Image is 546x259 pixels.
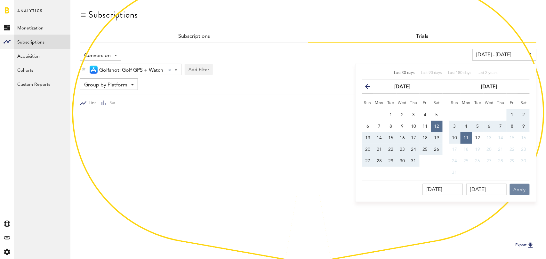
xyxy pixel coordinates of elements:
span: 20 [487,147,492,152]
span: 8 [511,124,514,129]
div: Subscriptions [88,10,138,20]
span: 23 [521,147,526,152]
button: 19 [431,132,443,144]
span: 21 [498,147,503,152]
span: 8 [389,124,392,129]
button: 30 [397,155,408,167]
small: Monday [462,101,471,105]
span: 3 [454,124,456,129]
span: 3 [413,113,415,117]
button: 30 [518,155,530,167]
span: 6 [488,124,491,129]
button: 21 [495,144,507,155]
input: __/__/____ [466,184,507,195]
button: 6 [484,121,495,132]
small: Friday [423,101,428,105]
small: Tuesday [387,101,394,105]
span: 19 [434,136,439,140]
button: 11 [420,121,431,132]
span: 28 [498,159,503,163]
span: 19 [475,147,480,152]
button: 19 [472,144,484,155]
span: 16 [400,136,405,140]
button: Export [514,241,536,249]
span: 22 [510,147,515,152]
button: 1 [507,109,518,121]
span: 26 [475,159,480,163]
small: Saturday [434,101,440,105]
span: 27 [487,159,492,163]
small: Saturday [521,101,527,105]
small: Sunday [451,101,459,105]
span: 15 [510,136,515,140]
button: 15 [385,132,397,144]
button: 10 [408,121,420,132]
button: Apply [510,184,530,195]
button: 28 [495,155,507,167]
span: 9 [523,124,525,129]
small: Wednesday [398,101,407,105]
span: Group by Platform [84,80,127,91]
span: 4 [424,113,427,117]
button: 21 [373,144,385,155]
button: 24 [449,155,461,167]
button: 7 [373,121,385,132]
button: 5 [431,109,443,121]
button: 9 [518,121,530,132]
button: 3 [449,121,461,132]
span: 24 [452,159,457,163]
button: 11 [461,132,472,144]
button: 17 [408,132,420,144]
span: Last 180 days [448,71,471,75]
span: 11 [464,136,469,140]
button: 13 [362,132,373,144]
span: Last 90 days [421,71,442,75]
button: 24 [408,144,420,155]
small: Sunday [364,101,372,105]
img: 21.png [90,66,98,74]
button: 3 [408,109,420,121]
button: 8 [385,121,397,132]
button: 22 [507,144,518,155]
span: 23 [400,147,405,152]
button: 1 [385,109,397,121]
button: 26 [431,144,443,155]
span: 28 [377,159,382,163]
button: 31 [449,167,461,178]
button: 12 [472,132,484,144]
input: __/__/____ [423,184,463,195]
a: Cohorts [14,63,70,77]
button: Add Filter [185,64,213,75]
span: 26 [434,147,439,152]
span: Line [86,101,97,106]
span: Analytics [17,7,43,20]
span: 29 [388,159,393,163]
button: 25 [461,155,472,167]
button: 16 [397,132,408,144]
button: 15 [507,132,518,144]
span: Last 2 years [478,71,498,75]
span: 16 [521,136,526,140]
button: 20 [362,144,373,155]
button: 2 [518,109,530,121]
span: 31 [452,170,457,175]
button: 5 [472,121,484,132]
img: Export [527,241,534,249]
span: 20 [365,147,370,152]
button: 14 [373,132,385,144]
button: 2 [397,109,408,121]
small: Wednesday [485,101,494,105]
button: 8 [507,121,518,132]
span: 2 [523,113,525,117]
span: Bar [107,101,115,106]
button: 28 [373,155,385,167]
a: Trials [416,34,429,39]
button: 9 [397,121,408,132]
span: 22 [388,147,393,152]
span: 12 [475,136,480,140]
span: 30 [400,159,405,163]
span: 13 [487,136,492,140]
a: Subscriptions [178,34,210,39]
span: 2 [401,113,404,117]
span: 31 [411,159,416,163]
